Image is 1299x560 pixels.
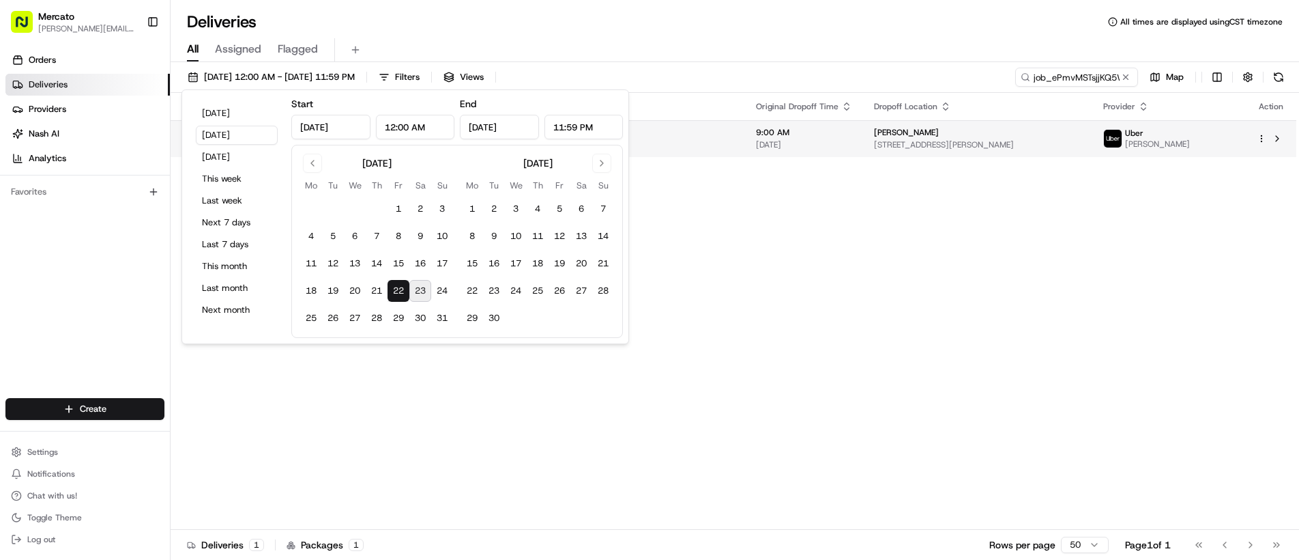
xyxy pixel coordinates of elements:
[136,232,165,242] span: Pylon
[570,225,592,247] button: 13
[14,199,25,210] div: 📗
[460,98,476,110] label: End
[5,123,170,145] a: Nash AI
[483,307,505,329] button: 30
[27,198,104,212] span: Knowledge Base
[483,198,505,220] button: 2
[322,307,344,329] button: 26
[129,198,219,212] span: API Documentation
[431,280,453,302] button: 24
[322,225,344,247] button: 5
[756,127,852,138] span: 9:00 AM
[461,225,483,247] button: 8
[27,447,58,458] span: Settings
[523,156,553,170] div: [DATE]
[29,103,66,115] span: Providers
[461,280,483,302] button: 22
[8,193,110,217] a: 📗Knowledge Base
[376,115,455,139] input: Time
[461,178,483,193] th: Monday
[549,178,570,193] th: Friday
[366,307,388,329] button: 28
[483,178,505,193] th: Tuesday
[461,253,483,275] button: 15
[388,307,409,329] button: 29
[187,41,199,57] span: All
[505,280,527,302] button: 24
[527,280,549,302] button: 25
[505,178,527,193] th: Wednesday
[460,115,539,139] input: Date
[303,154,322,173] button: Go to previous month
[431,307,453,329] button: 31
[483,225,505,247] button: 9
[322,253,344,275] button: 12
[196,213,278,232] button: Next 7 days
[322,280,344,302] button: 19
[215,41,261,57] span: Assigned
[1166,71,1184,83] span: Map
[196,191,278,210] button: Last week
[29,152,66,165] span: Analytics
[27,512,82,523] span: Toggle Theme
[46,144,173,155] div: We're available if you need us!
[38,23,136,34] span: [PERSON_NAME][EMAIL_ADDRESS][PERSON_NAME][DOMAIN_NAME]
[461,198,483,220] button: 1
[291,98,313,110] label: Start
[322,178,344,193] th: Tuesday
[592,280,614,302] button: 28
[38,10,74,23] button: Mercato
[300,253,322,275] button: 11
[388,280,409,302] button: 22
[431,178,453,193] th: Sunday
[27,490,77,501] span: Chat with us!
[196,235,278,254] button: Last 7 days
[570,280,592,302] button: 27
[1120,16,1283,27] span: All times are displayed using CST timezone
[549,280,570,302] button: 26
[344,253,366,275] button: 13
[344,225,366,247] button: 6
[388,253,409,275] button: 15
[115,199,126,210] div: 💻
[14,14,41,41] img: Nash
[300,307,322,329] button: 25
[431,253,453,275] button: 17
[874,127,939,138] span: [PERSON_NAME]
[5,98,170,120] a: Providers
[505,198,527,220] button: 3
[196,279,278,298] button: Last month
[570,198,592,220] button: 6
[592,225,614,247] button: 14
[1143,68,1190,87] button: Map
[366,280,388,302] button: 21
[570,253,592,275] button: 20
[5,398,164,420] button: Create
[461,307,483,329] button: 29
[505,253,527,275] button: 17
[527,225,549,247] button: 11
[431,225,453,247] button: 10
[366,253,388,275] button: 14
[549,225,570,247] button: 12
[592,198,614,220] button: 7
[29,128,59,140] span: Nash AI
[366,225,388,247] button: 7
[5,148,170,169] a: Analytics
[527,198,549,220] button: 4
[409,225,431,247] button: 9
[187,11,257,33] h1: Deliveries
[437,68,490,87] button: Views
[300,280,322,302] button: 18
[196,104,278,123] button: [DATE]
[756,139,852,150] span: [DATE]
[300,225,322,247] button: 4
[460,71,484,83] span: Views
[249,539,264,551] div: 1
[549,253,570,275] button: 19
[232,135,248,151] button: Start new chat
[527,178,549,193] th: Thursday
[989,538,1055,552] p: Rows per page
[80,403,106,415] span: Create
[110,193,224,217] a: 💻API Documentation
